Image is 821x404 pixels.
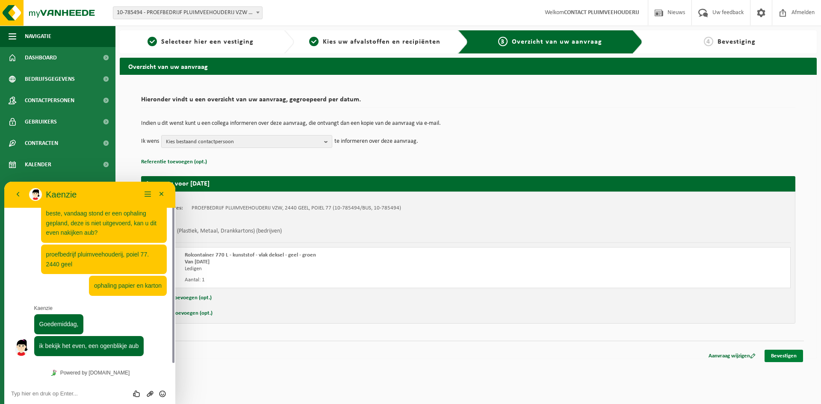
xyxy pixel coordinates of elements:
[139,208,152,216] button: Upload bestand
[25,26,51,47] span: Navigatie
[704,37,713,46] span: 4
[141,121,795,127] p: Indien u dit wenst kunt u een collega informeren over deze aanvraag, die ontvangt dan een kopie v...
[25,133,58,154] span: Contracten
[512,38,602,45] span: Overzicht van uw aanvraag
[164,224,282,238] h3: PMD (Plastiek, Metaal, Drankkartons) (bedrijven)
[702,350,762,362] a: Aanvraag wijzigen
[161,135,332,148] button: Kies bestaand contactpersoon
[124,37,277,47] a: 1Selecteer hier een vestiging
[564,9,639,16] strong: CONTACT PLUIMVEEHOUDERIJ
[141,156,207,168] button: Referentie toevoegen (opt.)
[4,182,175,404] iframe: chat widget
[185,265,502,272] div: Ledigen
[25,68,75,90] span: Bedrijfsgegevens
[141,135,159,148] p: Ik wens
[25,154,51,175] span: Kalender
[146,292,212,304] button: Referentie toevoegen (opt.)
[498,37,508,46] span: 3
[192,205,401,212] td: PROEFBEDRIJF PLUIMVEEHOUDERIJ VZW, 2440 GEEL, POIEL 77 (10-785494/BUS, 10-785494)
[148,37,157,46] span: 1
[718,38,756,45] span: Bevestiging
[145,180,210,187] strong: Aanvraag voor [DATE]
[141,96,795,108] h2: Hieronder vindt u een overzicht van uw aanvraag, gegroepeerd per datum.
[298,37,452,47] a: 2Kies uw afvalstoffen en recipiënten
[113,7,262,19] span: 10-785494 - PROEFBEDRIJF PLUIMVEEHOUDERIJ VZW - GEEL
[113,6,263,19] span: 10-785494 - PROEFBEDRIJF PLUIMVEEHOUDERIJ VZW - GEEL
[25,90,74,111] span: Contactpersonen
[25,111,57,133] span: Gebruikers
[185,277,502,283] div: Aantal: 1
[765,350,803,362] a: Bevestigen
[185,252,316,258] span: Rolcontainer 770 L - kunststof - vlak deksel - geel - groen
[309,37,319,46] span: 2
[127,208,164,216] div: Group of buttons
[25,175,58,197] span: Rapportage
[334,135,418,148] p: te informeren over deze aanvraag.
[166,136,321,148] span: Kies bestaand contactpersoon
[120,58,817,74] h2: Overzicht van uw aanvraag
[127,208,140,216] div: Beoordeel deze chat
[146,308,213,319] button: Opmerking toevoegen (opt.)
[323,38,440,45] span: Kies uw afvalstoffen en recipiënten
[185,259,210,265] strong: Van [DATE]
[47,188,53,194] img: Tawky_16x16.svg
[43,186,128,197] a: Powered by [DOMAIN_NAME]
[152,208,164,216] button: Emoji invoeren
[161,38,254,45] span: Selecteer hier een vestiging
[25,47,57,68] span: Dashboard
